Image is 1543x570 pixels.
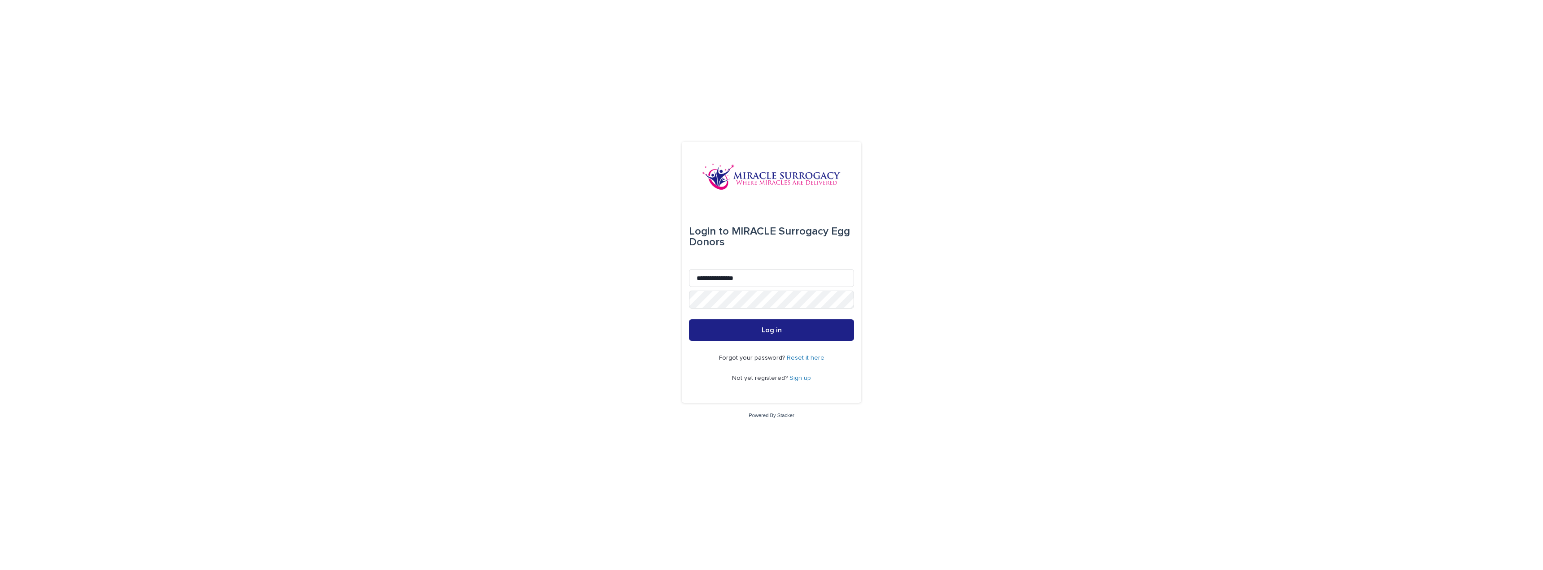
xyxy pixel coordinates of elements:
[789,375,811,381] a: Sign up
[787,355,824,361] a: Reset it here
[689,226,729,237] span: Login to
[732,375,789,381] span: Not yet registered?
[762,326,782,334] span: Log in
[719,355,787,361] span: Forgot your password?
[689,219,854,255] div: MIRACLE Surrogacy Egg Donors
[702,163,841,190] img: OiFFDOGZQuirLhrlO1ag
[749,413,794,418] a: Powered By Stacker
[689,319,854,341] button: Log in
